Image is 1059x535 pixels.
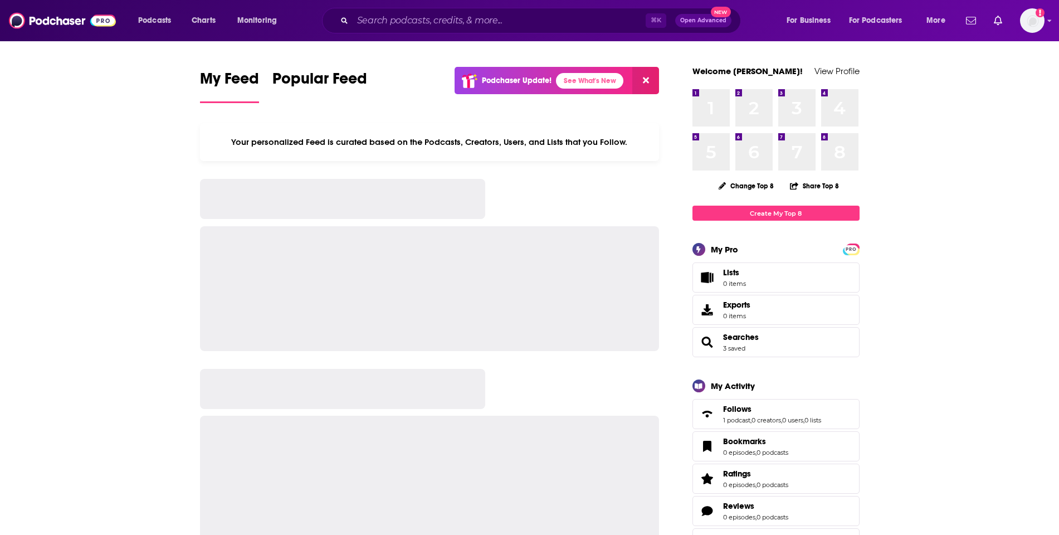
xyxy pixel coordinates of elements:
button: Show profile menu [1020,8,1045,33]
span: , [755,449,757,456]
span: Lists [723,267,746,278]
span: Ratings [692,464,860,494]
a: Bookmarks [723,436,788,446]
a: Welcome [PERSON_NAME]! [692,66,803,76]
a: Ratings [723,469,788,479]
span: Exports [723,300,750,310]
span: , [755,513,757,521]
a: Bookmarks [696,439,719,454]
a: 0 podcasts [757,513,788,521]
a: View Profile [814,66,860,76]
a: Searches [696,334,719,350]
a: Ratings [696,471,719,487]
span: Charts [192,13,216,28]
button: Open AdvancedNew [675,14,731,27]
img: User Profile [1020,8,1045,33]
button: open menu [230,12,291,30]
span: For Podcasters [849,13,902,28]
a: Show notifications dropdown [962,11,980,30]
a: Lists [692,262,860,293]
a: 0 episodes [723,513,755,521]
a: See What's New [556,73,623,89]
a: Show notifications dropdown [989,11,1007,30]
span: Reviews [723,501,754,511]
a: 0 episodes [723,449,755,456]
a: 1 podcast [723,416,750,424]
button: open menu [130,12,186,30]
a: 0 lists [804,416,821,424]
a: 0 episodes [723,481,755,489]
a: 0 podcasts [757,481,788,489]
svg: Add a profile image [1036,8,1045,17]
a: 3 saved [723,344,745,352]
span: Ratings [723,469,751,479]
a: Searches [723,332,759,342]
a: PRO [845,245,858,253]
a: Exports [692,295,860,325]
span: Open Advanced [680,18,726,23]
span: 0 items [723,280,746,288]
span: , [750,416,751,424]
button: open menu [919,12,959,30]
span: Exports [696,302,719,318]
div: Search podcasts, credits, & more... [333,8,751,33]
span: Follows [723,404,751,414]
span: Monitoring [237,13,277,28]
span: My Feed [200,69,259,95]
input: Search podcasts, credits, & more... [353,12,646,30]
span: Bookmarks [692,431,860,461]
p: Podchaser Update! [482,76,552,85]
span: Searches [692,327,860,357]
a: Reviews [723,501,788,511]
span: Podcasts [138,13,171,28]
span: , [755,481,757,489]
a: 0 creators [751,416,781,424]
a: Create My Top 8 [692,206,860,221]
a: Follows [696,406,719,422]
span: For Business [787,13,831,28]
div: My Activity [711,381,755,391]
a: Follows [723,404,821,414]
button: open menu [779,12,845,30]
span: ⌘ K [646,13,666,28]
span: Follows [692,399,860,429]
span: , [781,416,782,424]
span: Bookmarks [723,436,766,446]
a: 0 podcasts [757,449,788,456]
button: Change Top 8 [712,179,781,193]
span: 0 items [723,312,750,320]
span: Logged in as sophiak [1020,8,1045,33]
span: Lists [696,270,719,285]
a: Popular Feed [272,69,367,103]
div: Your personalized Feed is curated based on the Podcasts, Creators, Users, and Lists that you Follow. [200,123,660,161]
button: open menu [842,12,919,30]
span: , [803,416,804,424]
a: Reviews [696,503,719,519]
div: My Pro [711,244,738,255]
img: Podchaser - Follow, Share and Rate Podcasts [9,10,116,31]
span: New [711,7,731,17]
a: My Feed [200,69,259,103]
span: Popular Feed [272,69,367,95]
span: Lists [723,267,739,278]
a: 0 users [782,416,803,424]
span: More [926,13,945,28]
button: Share Top 8 [789,175,840,197]
a: Charts [184,12,222,30]
span: Reviews [692,496,860,526]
